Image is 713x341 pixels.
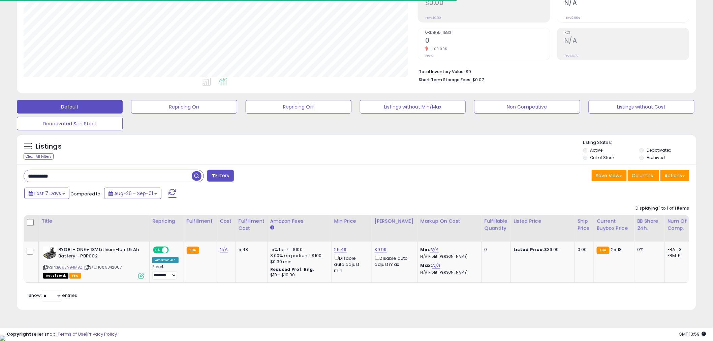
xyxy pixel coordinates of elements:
label: Deactivated [647,147,672,153]
b: RYOBI - ONE+ 18V Lithium-Ion 1.5 Ah Battery - PBP002 [58,247,140,261]
th: The percentage added to the cost of goods (COGS) that forms the calculator for Min & Max prices. [417,215,482,242]
b: Short Term Storage Fees: [419,77,471,83]
button: Deactivated & In Stock [17,117,123,130]
img: 41FhK5m9FiL._SL40_.jpg [43,247,57,260]
button: Save View [592,170,627,181]
small: FBA [597,247,609,254]
span: FBA [69,273,81,279]
span: Compared to: [70,191,101,197]
span: Ordered Items [425,31,550,35]
button: Actions [660,170,689,181]
a: 25.49 [334,246,347,253]
button: Non Competitive [474,100,580,114]
div: Markup on Cost [421,218,479,225]
span: Last 7 Days [34,190,61,197]
button: Listings without Cost [589,100,694,114]
a: Terms of Use [58,331,86,337]
div: 0.00 [578,247,589,253]
div: FBA: 13 [668,247,690,253]
div: FBM: 5 [668,253,690,259]
label: Out of Stock [590,155,615,160]
span: All listings that are currently out of stock and unavailable for purchase on Amazon [43,273,68,279]
div: Fulfillment [187,218,214,225]
label: Active [590,147,603,153]
b: Min: [421,246,431,253]
div: 0% [637,247,659,253]
button: Listings without Min/Max [360,100,466,114]
div: Disable auto adjust min [334,254,367,274]
small: FBA [187,247,199,254]
b: Listed Price: [514,246,544,253]
small: Prev: $0.00 [425,16,441,20]
div: 15% for <= $100 [270,247,326,253]
a: B09SV94MBQ [57,265,83,270]
span: 2025-09-9 13:59 GMT [679,331,706,337]
span: Show: entries [29,292,77,299]
strong: Copyright [7,331,31,337]
div: Current Buybox Price [597,218,631,232]
div: Listed Price [514,218,572,225]
a: N/A [430,246,438,253]
div: Repricing [152,218,181,225]
b: Reduced Prof. Rng. [270,267,314,272]
small: Prev: N/A [564,54,578,58]
button: Last 7 Days [24,188,69,199]
div: Amazon Fees [270,218,329,225]
button: Aug-26 - Sep-01 [104,188,161,199]
div: Fulfillment Cost [239,218,265,232]
div: Title [41,218,147,225]
div: seller snap | | [7,331,117,338]
button: Repricing Off [246,100,351,114]
small: Prev: 1 [425,54,434,58]
button: Columns [628,170,659,181]
small: Amazon Fees. [270,225,274,231]
label: Archived [647,155,665,160]
span: Columns [632,172,653,179]
div: Disable auto adjust max [375,254,412,268]
div: Cost [220,218,233,225]
a: Privacy Policy [87,331,117,337]
div: [PERSON_NAME] [375,218,415,225]
span: ON [154,247,162,253]
div: 8.00% on portion > $100 [270,253,326,259]
a: N/A [432,262,440,269]
div: Num of Comp. [668,218,692,232]
div: Displaying 1 to 1 of 1 items [636,205,689,212]
button: Filters [207,170,234,182]
li: $0 [419,67,684,75]
a: 39.99 [375,246,387,253]
div: Min Price [334,218,369,225]
div: BB Share 24h. [637,218,662,232]
p: N/A Profit [PERSON_NAME] [421,270,476,275]
div: $39.99 [514,247,569,253]
span: | SKU: 1069342087 [84,265,122,270]
h2: 0 [425,37,550,46]
h5: Listings [36,142,62,151]
div: 5.48 [239,247,262,253]
p: Listing States: [583,139,696,146]
div: $0.30 min [270,259,326,265]
button: Default [17,100,123,114]
b: Total Inventory Value: [419,69,465,74]
div: Ship Price [578,218,591,232]
b: Max: [421,262,432,269]
div: ASIN: [43,247,144,278]
small: -100.00% [428,46,447,52]
small: Prev: 2.00% [564,16,580,20]
a: N/A [220,246,228,253]
span: 25.18 [611,246,622,253]
div: Amazon AI * [152,257,179,263]
p: N/A Profit [PERSON_NAME] [421,254,476,259]
div: 0 [485,247,505,253]
h2: N/A [564,37,689,46]
div: $10 - $10.90 [270,272,326,278]
div: Preset: [152,265,179,280]
span: ROI [564,31,689,35]
div: Fulfillable Quantity [485,218,508,232]
span: Aug-26 - Sep-01 [114,190,153,197]
span: $0.07 [472,76,484,83]
div: Clear All Filters [24,153,54,160]
button: Repricing On [131,100,237,114]
span: OFF [168,247,179,253]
